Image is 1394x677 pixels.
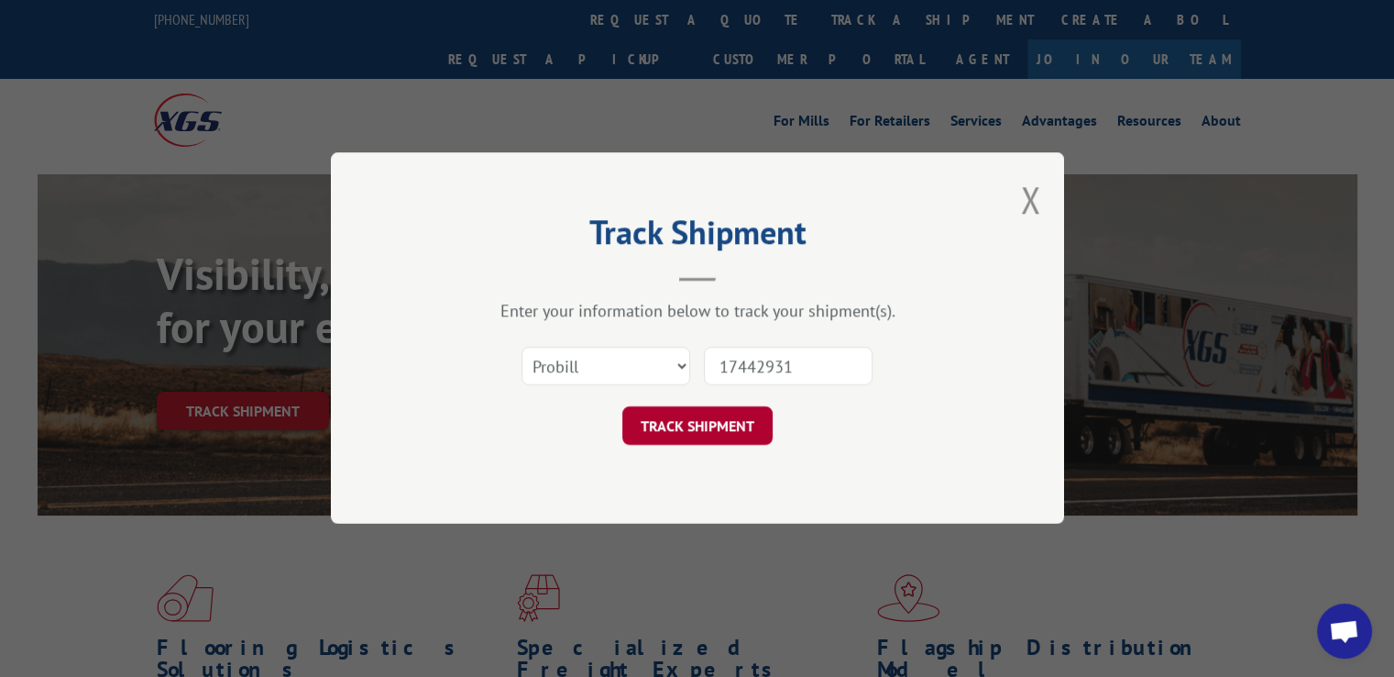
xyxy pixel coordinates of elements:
button: TRACK SHIPMENT [622,407,773,446]
div: Enter your information below to track your shipment(s). [423,301,972,322]
h2: Track Shipment [423,219,972,254]
button: Close modal [1021,175,1041,224]
input: Number(s) [704,348,873,386]
div: Open chat [1317,604,1372,659]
